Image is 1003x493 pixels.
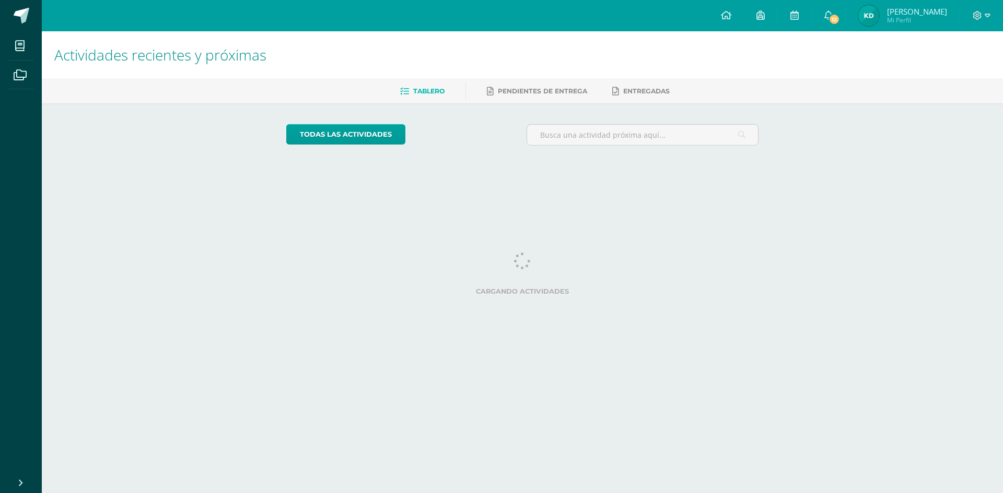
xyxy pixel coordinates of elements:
[400,83,445,100] a: Tablero
[829,14,840,25] span: 12
[413,87,445,95] span: Tablero
[487,83,587,100] a: Pendientes de entrega
[527,125,759,145] input: Busca una actividad próxima aquí...
[858,5,879,26] img: 77ed7064198431246cf87da581fe0263.png
[498,87,587,95] span: Pendientes de entrega
[54,45,266,65] span: Actividades recientes y próximas
[887,6,947,17] span: [PERSON_NAME]
[887,16,947,25] span: Mi Perfil
[286,287,759,295] label: Cargando actividades
[286,124,405,145] a: todas las Actividades
[612,83,670,100] a: Entregadas
[623,87,670,95] span: Entregadas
